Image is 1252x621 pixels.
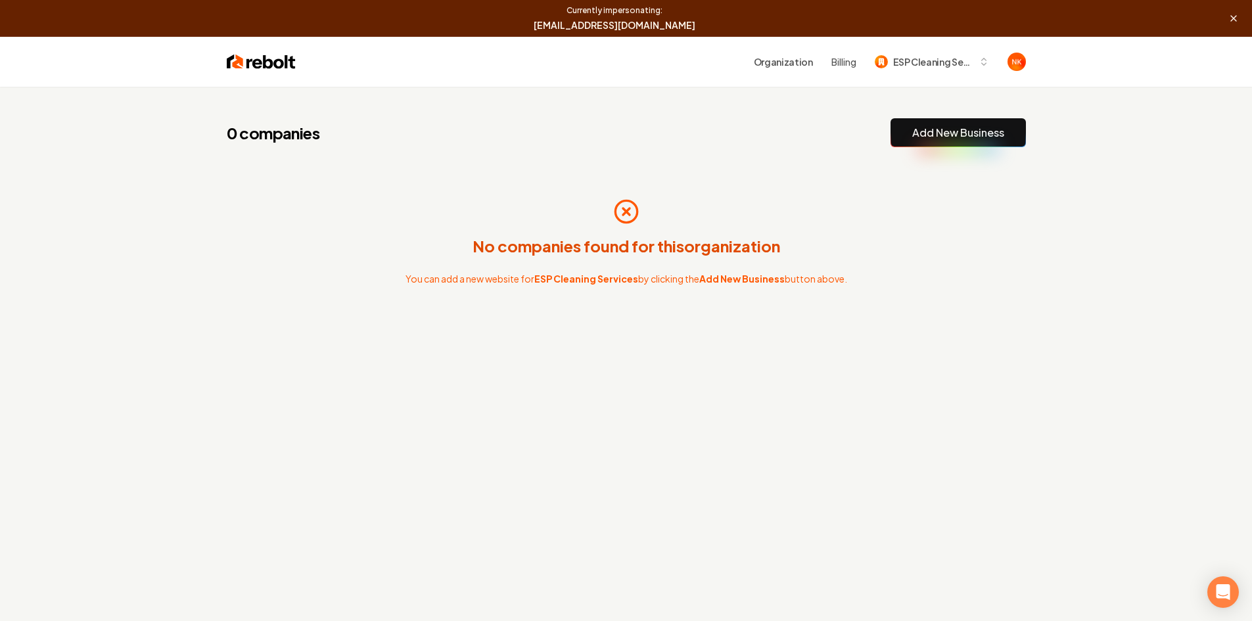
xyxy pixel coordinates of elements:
[893,55,973,69] span: ESP Cleaning Services
[227,122,353,143] h1: 0 companies
[8,5,1220,16] span: Currently impersonating:
[912,125,1004,141] a: Add New Business
[406,272,847,285] p: You can add a new website for by clicking the button above.
[746,50,821,74] button: Organization
[1008,53,1026,71] img: Nadir Keshavjee
[699,273,785,285] strong: Add New Business
[891,118,1026,147] button: Add New Business
[473,235,780,256] p: No companies found for this organization
[227,53,296,71] img: Rebolt Logo
[1207,576,1239,608] div: Abrir Intercom Messenger
[1008,53,1026,71] button: Open user button
[8,18,1220,32] span: [EMAIL_ADDRESS][DOMAIN_NAME]
[534,273,638,285] span: ESP Cleaning Services
[1223,12,1244,25] button: Stop impersonating this user
[831,55,856,68] button: Billing
[875,55,888,68] img: ESP Cleaning Services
